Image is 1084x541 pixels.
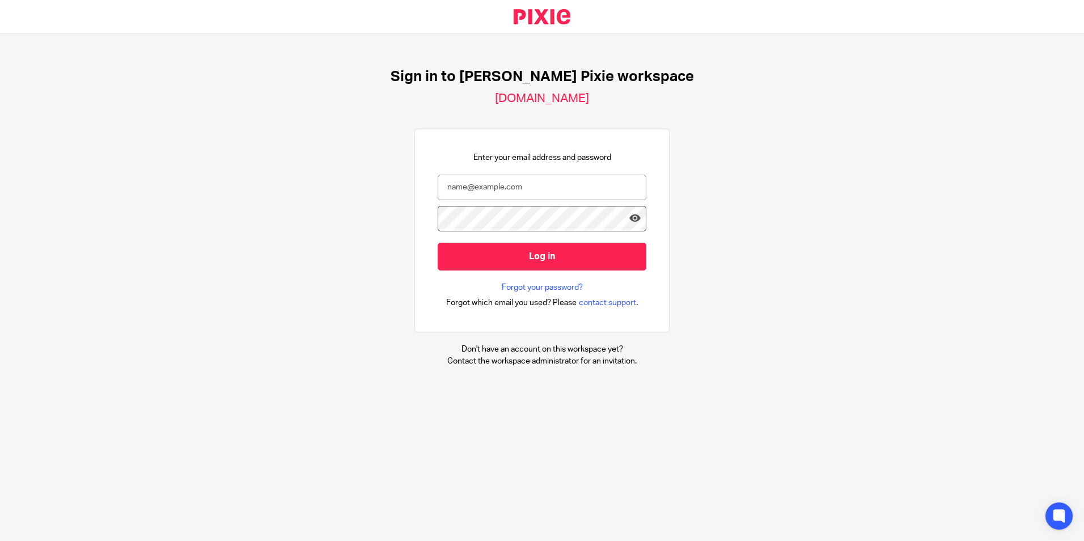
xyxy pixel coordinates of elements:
span: contact support [579,297,636,308]
h2: [DOMAIN_NAME] [495,91,589,106]
input: name@example.com [438,175,646,200]
div: . [446,296,638,309]
a: Forgot your password? [502,282,583,293]
span: Forgot which email you used? Please [446,297,577,308]
p: Contact the workspace administrator for an invitation. [447,356,637,367]
p: Enter your email address and password [473,152,611,163]
h1: Sign in to [PERSON_NAME] Pixie workspace [391,68,694,86]
input: Log in [438,243,646,270]
p: Don't have an account on this workspace yet? [447,344,637,355]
